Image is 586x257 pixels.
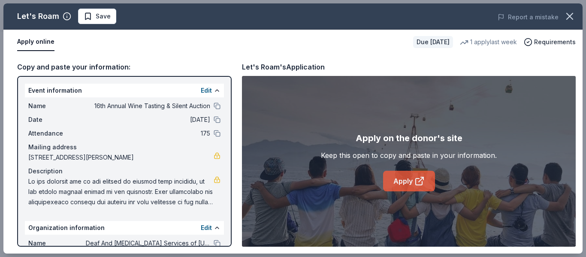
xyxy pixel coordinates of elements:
[28,238,86,248] span: Name
[498,12,559,22] button: Report a mistake
[86,101,210,111] span: 16th Annual Wine Tasting & Silent Auction
[460,37,517,47] div: 1 apply last week
[356,131,462,145] div: Apply on the donor's site
[28,176,214,207] span: Lo ips dolorsit ame co adi elitsed do eiusmod temp incididu, ut lab etdolo magnaal enimad mi ven ...
[28,142,221,152] div: Mailing address
[28,128,86,139] span: Attendance
[201,223,212,233] button: Edit
[96,11,111,21] span: Save
[534,37,576,47] span: Requirements
[17,33,54,51] button: Apply online
[28,166,221,176] div: Description
[86,128,210,139] span: 175
[383,171,435,191] a: Apply
[524,37,576,47] button: Requirements
[78,9,116,24] button: Save
[86,115,210,125] span: [DATE]
[28,115,86,125] span: Date
[28,152,214,163] span: [STREET_ADDRESS][PERSON_NAME]
[17,9,59,23] div: Let's Roam
[25,84,224,97] div: Event information
[413,36,453,48] div: Due [DATE]
[201,85,212,96] button: Edit
[242,61,325,73] div: Let's Roam's Application
[25,221,224,235] div: Organization information
[86,238,210,248] span: Deaf And [MEDICAL_DATA] Services of [US_STATE], Inc.
[17,61,232,73] div: Copy and paste your information:
[321,150,497,160] div: Keep this open to copy and paste in your information.
[28,101,86,111] span: Name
